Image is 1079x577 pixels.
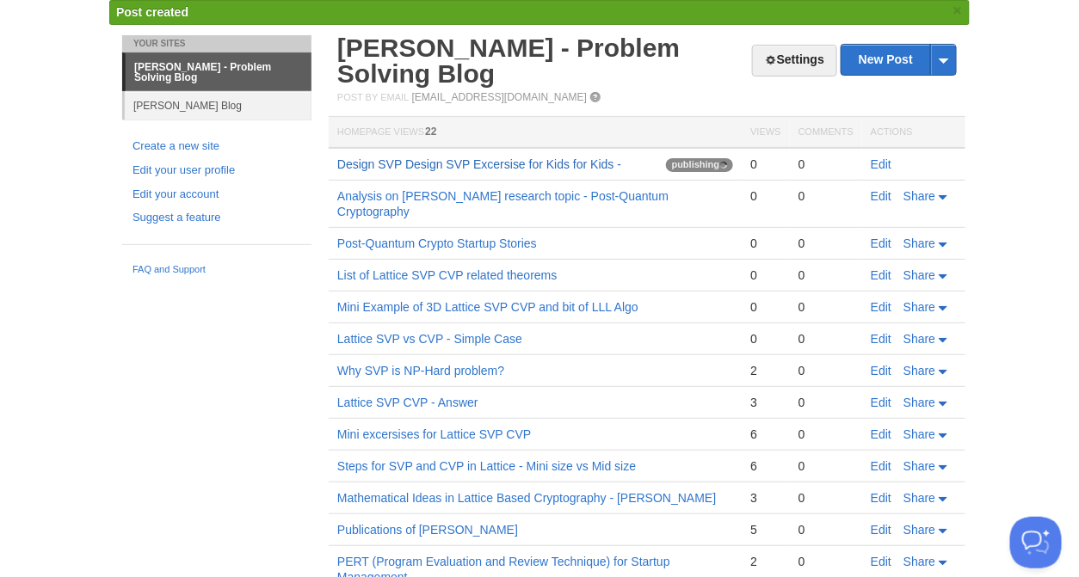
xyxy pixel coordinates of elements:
[750,188,780,204] div: 0
[798,331,854,347] div: 0
[337,396,478,409] a: Lattice SVP CVP - Answer
[842,45,956,75] a: New Post
[337,157,621,171] a: Design SVP Design SVP Excersise for Kids for Kids -
[871,459,891,473] a: Edit
[903,332,935,346] span: Share
[742,117,789,149] th: Views
[862,117,965,149] th: Actions
[425,126,436,138] span: 22
[871,396,891,409] a: Edit
[871,491,891,505] a: Edit
[750,331,780,347] div: 0
[337,332,522,346] a: Lattice SVP vs CVP - Simple Case
[871,523,891,537] a: Edit
[871,236,891,250] a: Edit
[125,91,311,120] a: [PERSON_NAME] Blog
[337,491,716,505] a: Mathematical Ideas in Lattice Based Cryptography - [PERSON_NAME]
[337,34,680,88] a: [PERSON_NAME] - Problem Solving Blog
[798,554,854,569] div: 0
[750,395,780,410] div: 3
[798,299,854,315] div: 0
[798,490,854,506] div: 0
[798,427,854,442] div: 0
[337,268,558,282] a: List of Lattice SVP CVP related theorems
[750,363,780,378] div: 2
[903,555,935,568] span: Share
[798,188,854,204] div: 0
[133,138,301,156] a: Create a new site
[871,300,891,314] a: Edit
[798,395,854,410] div: 0
[903,268,935,282] span: Share
[798,363,854,378] div: 0
[720,162,727,169] img: loading-tiny-gray.gif
[133,209,301,227] a: Suggest a feature
[1010,517,1062,568] iframe: Help Scout Beacon - Open
[750,267,780,283] div: 0
[798,458,854,474] div: 0
[750,522,780,537] div: 5
[329,117,742,149] th: Homepage Views
[337,427,531,441] a: Mini excersises for Lattice SVP CVP
[337,364,504,378] a: Why SVP is NP-Hard problem?
[871,157,891,171] a: Edit
[903,300,935,314] span: Share
[871,189,891,203] a: Edit
[337,189,669,218] a: Analysis on [PERSON_NAME] research topic - Post-Quantum Cryptography
[903,236,935,250] span: Share
[337,236,537,250] a: Post-Quantum Crypto Startup Stories
[133,262,301,278] a: FAQ and Support
[126,53,311,91] a: [PERSON_NAME] - Problem Solving Blog
[798,236,854,251] div: 0
[798,522,854,537] div: 0
[871,268,891,282] a: Edit
[903,491,935,505] span: Share
[798,157,854,172] div: 0
[790,117,862,149] th: Comments
[116,5,188,19] span: Post created
[903,427,935,441] span: Share
[337,92,409,102] span: Post by Email
[903,364,935,378] span: Share
[871,364,891,378] a: Edit
[871,555,891,568] a: Edit
[337,523,518,537] a: Publications of [PERSON_NAME]
[337,300,638,314] a: Mini Example of 3D Lattice SVP CVP and bit of LLL Algo
[412,91,587,103] a: [EMAIL_ADDRESS][DOMAIN_NAME]
[750,554,780,569] div: 2
[750,157,780,172] div: 0
[903,396,935,409] span: Share
[871,427,891,441] a: Edit
[750,458,780,474] div: 6
[133,162,301,180] a: Edit your user profile
[750,490,780,506] div: 3
[903,523,935,537] span: Share
[752,45,837,77] a: Settings
[750,236,780,251] div: 0
[750,299,780,315] div: 0
[750,427,780,442] div: 6
[122,35,311,52] li: Your Sites
[903,189,935,203] span: Share
[798,267,854,283] div: 0
[871,332,891,346] a: Edit
[666,158,734,172] span: publishing
[337,459,636,473] a: Steps for SVP and CVP in Lattice - Mini size vs Mid size
[133,186,301,204] a: Edit your account
[903,459,935,473] span: Share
